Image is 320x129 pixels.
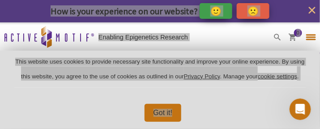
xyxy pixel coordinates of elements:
[98,33,188,41] h2: Enabling Epigenetics Research
[145,104,182,122] button: Got it!
[14,58,306,88] p: This website uses cookies to provide necessary site functionality and improve your online experie...
[184,73,220,80] a: Privacy Policy
[51,5,198,17] span: How is your experience on our website?
[258,73,297,80] button: cookie settings
[247,5,259,17] p: 🙁
[290,99,311,120] iframe: Intercom live chat
[297,29,299,37] span: 0
[289,34,297,43] a: 0
[307,4,318,16] button: close
[210,5,222,17] p: 🙂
